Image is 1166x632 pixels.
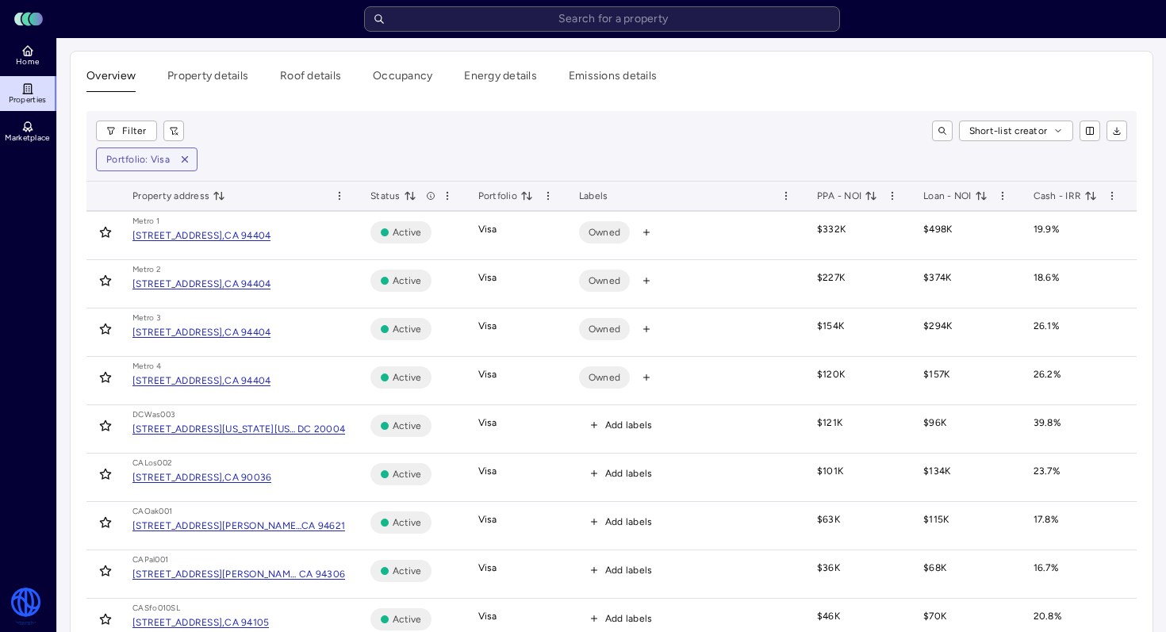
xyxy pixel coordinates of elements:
[132,327,270,337] a: [STREET_ADDRESS],CA 94404
[1021,357,1131,405] td: 26.2%
[804,405,911,454] td: $121K
[93,365,118,390] button: Toggle favorite
[975,190,988,202] button: toggle sorting
[804,550,911,599] td: $36K
[93,558,118,584] button: Toggle favorite
[1021,502,1131,550] td: 17.8%
[106,151,170,167] div: Portfolio: Visa
[224,231,270,240] div: CA 94404
[589,273,620,289] span: Owned
[911,502,1021,550] td: $115K
[911,357,1021,405] td: $157K
[86,67,136,92] button: Overview
[1021,212,1131,260] td: 19.9%
[1084,190,1097,202] button: toggle sorting
[923,188,988,204] span: Loan - NOI
[224,327,270,337] div: CA 94404
[466,454,566,502] td: Visa
[579,463,663,484] button: Add labels
[132,424,345,434] a: [STREET_ADDRESS][US_STATE][US_STATE],DC 20004
[224,618,269,627] div: CA 94105
[1034,188,1098,204] span: Cash - IRR
[167,67,248,92] button: Property details
[132,231,270,240] a: [STREET_ADDRESS],CA 94404
[466,502,566,550] td: Visa
[93,510,118,535] button: Toggle favorite
[569,67,657,92] button: Emissions details
[93,268,118,293] button: Toggle favorite
[579,188,608,204] span: Labels
[393,563,422,579] span: Active
[478,188,533,204] span: Portfolio
[224,376,270,385] div: CA 94404
[132,618,269,627] a: [STREET_ADDRESS],CA 94105
[132,521,345,530] a: [STREET_ADDRESS][PERSON_NAME],CA 94621
[122,123,147,139] span: Filter
[132,521,301,530] div: [STREET_ADDRESS][PERSON_NAME],
[224,473,271,482] div: CA 90036
[132,569,345,579] a: [STREET_ADDRESS][PERSON_NAME],CA 94306
[466,260,566,308] td: Visa
[404,190,416,202] button: toggle sorting
[96,121,157,141] button: Filter
[911,454,1021,502] td: $134K
[605,465,653,481] span: Add labels
[393,466,422,482] span: Active
[1021,550,1131,599] td: 16.7%
[579,318,630,340] button: Owned
[9,95,47,105] span: Properties
[93,462,118,487] button: Toggle favorite
[132,505,172,518] div: CAOak001
[132,473,224,482] div: [STREET_ADDRESS],
[605,417,653,433] span: Add labels
[579,511,663,532] button: Add labels
[144,602,180,615] div: Sfo010SL
[804,454,911,502] td: $101K
[393,224,422,240] span: Active
[817,188,877,204] span: PPA - NOI
[93,220,118,245] button: Toggle favorite
[132,424,297,434] div: [STREET_ADDRESS][US_STATE][US_STATE],
[1021,405,1131,454] td: 39.8%
[132,376,224,385] div: [STREET_ADDRESS],
[589,321,620,337] span: Owned
[393,418,422,434] span: Active
[132,408,175,421] div: DCWas003
[132,569,299,579] div: [STREET_ADDRESS][PERSON_NAME],
[911,550,1021,599] td: $68K
[605,611,653,626] span: Add labels
[132,231,224,240] div: [STREET_ADDRESS],
[224,279,270,289] div: CA 94404
[804,357,911,405] td: $120K
[370,188,416,204] span: Status
[466,308,566,357] td: Visa
[132,376,270,385] a: [STREET_ADDRESS],CA 94404
[605,514,653,530] span: Add labels
[804,260,911,308] td: $227K
[10,588,42,626] img: Watershed
[280,67,341,92] button: Roof details
[579,270,630,292] button: Owned
[466,357,566,405] td: Visa
[132,457,172,469] div: CALos002
[464,67,537,92] button: Energy details
[132,473,271,482] a: [STREET_ADDRESS],CA 90036
[911,308,1021,357] td: $294K
[132,279,224,289] div: [STREET_ADDRESS],
[132,279,270,289] a: [STREET_ADDRESS],CA 94404
[393,515,422,530] span: Active
[93,607,118,632] button: Toggle favorite
[589,224,620,240] span: Owned
[213,190,225,202] button: toggle sorting
[299,569,345,579] div: CA 94306
[16,57,39,67] span: Home
[466,550,566,599] td: Visa
[579,221,630,243] button: Owned
[579,366,630,389] button: Owned
[932,121,953,141] button: toggle search
[579,608,663,629] button: Add labels
[911,405,1021,454] td: $96K
[393,370,422,385] span: Active
[132,360,161,373] div: Metro 4
[911,212,1021,260] td: $498K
